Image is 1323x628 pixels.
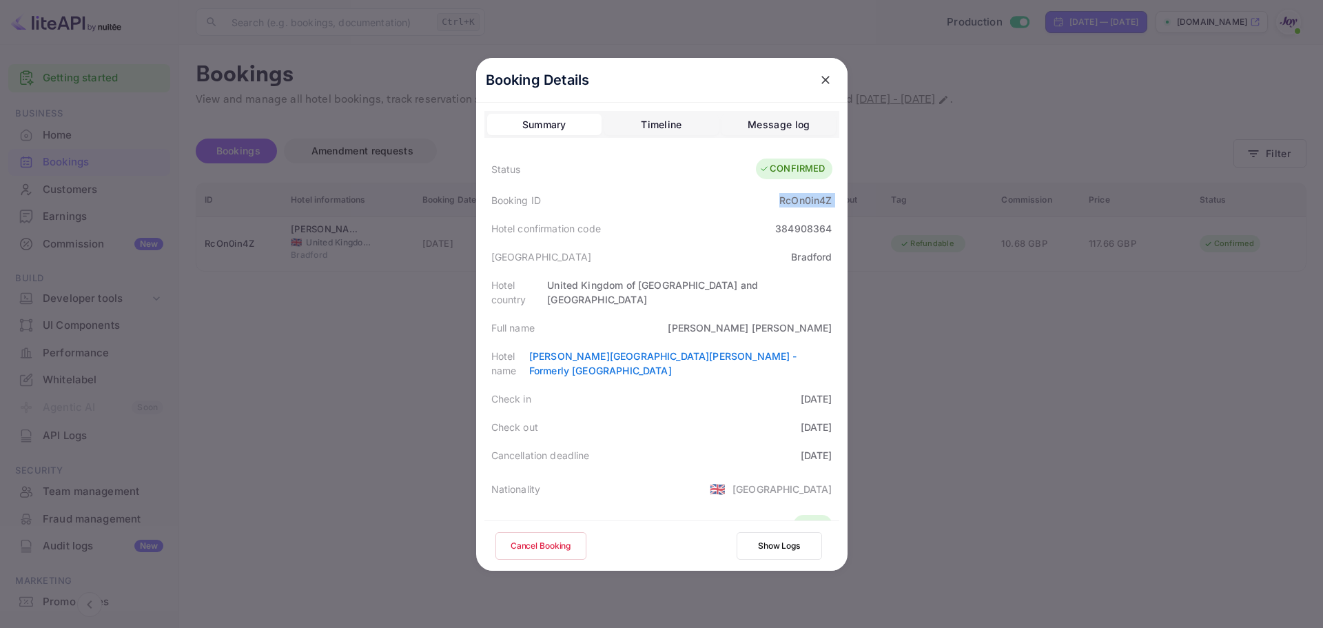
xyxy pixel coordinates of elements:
div: Cancellation deadline [491,448,590,463]
div: [DATE] [801,448,832,463]
div: [GEOGRAPHIC_DATA] [491,250,592,264]
div: Hotel name [491,349,529,378]
div: United Kingdom of [GEOGRAPHIC_DATA] and [GEOGRAPHIC_DATA] [547,278,832,307]
button: close [813,68,838,92]
div: Bradford [791,250,832,264]
div: [GEOGRAPHIC_DATA] [732,482,832,496]
div: Message log [748,117,810,133]
div: Check out [491,420,538,434]
button: Show Logs [737,532,822,560]
button: Message log [721,114,836,136]
p: Booking Details [486,70,590,90]
div: Hotel country [491,278,548,307]
div: [DATE] [801,420,832,434]
div: Check in [491,392,531,406]
div: Booking ID [491,193,542,207]
button: Cancel Booking [495,532,586,560]
div: Summary [522,117,566,133]
div: Full name [491,321,535,335]
button: Summary [487,114,602,136]
div: Tag [491,518,509,533]
div: Nationality [491,482,541,496]
div: RcOn0in4Z [779,193,832,207]
div: Timeline [641,117,681,133]
a: [PERSON_NAME][GEOGRAPHIC_DATA][PERSON_NAME] - Formerly [GEOGRAPHIC_DATA] [529,350,797,376]
div: Status [491,162,521,176]
div: [PERSON_NAME] [PERSON_NAME] [668,321,832,335]
div: [DATE] [801,392,832,406]
span: United States [710,476,726,501]
div: RFN [797,518,825,532]
div: Hotel confirmation code [491,221,601,236]
div: CONFIRMED [759,162,825,176]
button: Timeline [604,114,719,136]
div: 384908364 [775,221,832,236]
